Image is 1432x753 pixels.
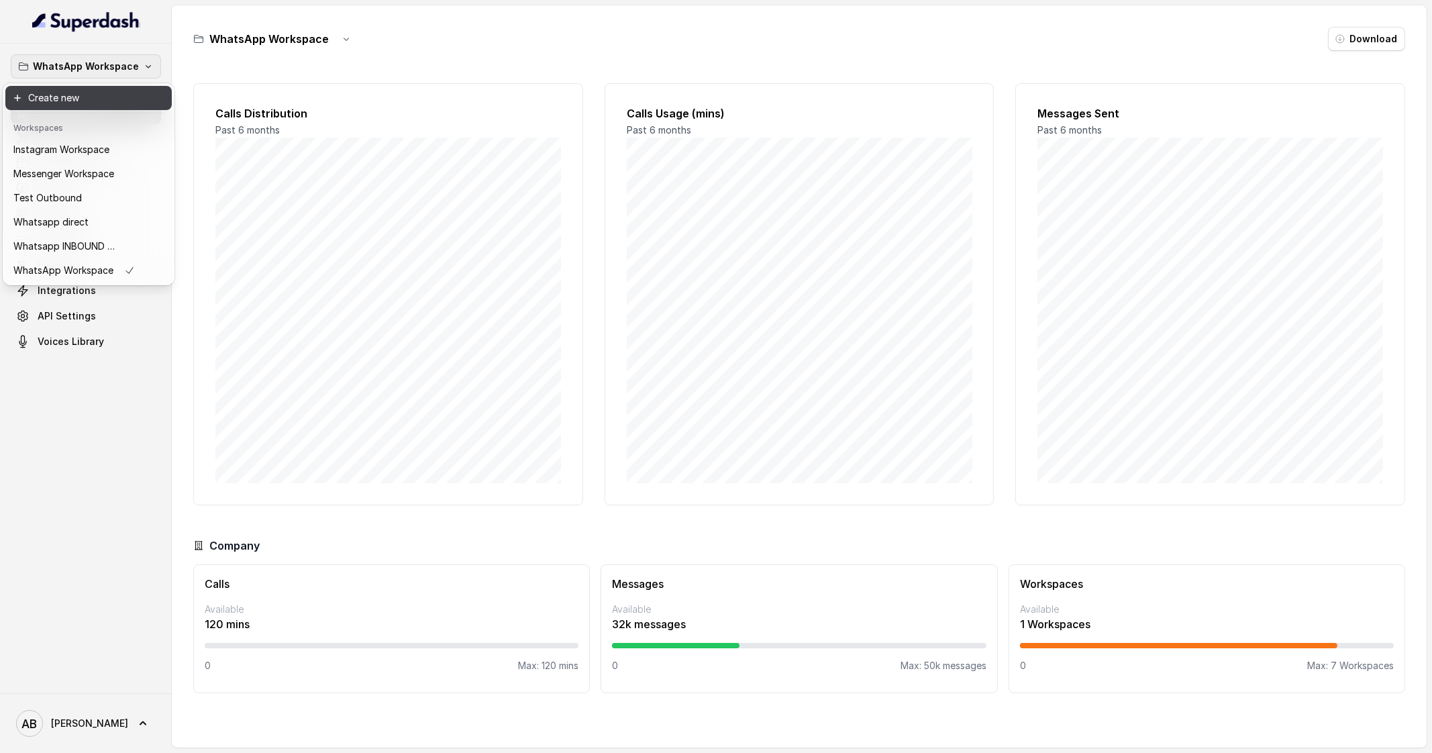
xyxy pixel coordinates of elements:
div: WhatsApp Workspace [3,83,174,285]
p: Whatsapp direct [13,214,89,230]
header: Workspaces [5,116,172,138]
p: WhatsApp Workspace [33,58,139,74]
button: WhatsApp Workspace [11,54,161,79]
p: Messenger Workspace [13,166,114,182]
p: WhatsApp Workspace [13,262,113,279]
p: Instagram Workspace [13,142,109,158]
button: Create new [5,86,172,110]
p: Test Outbound [13,190,82,206]
p: Whatsapp INBOUND Workspace [13,238,121,254]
